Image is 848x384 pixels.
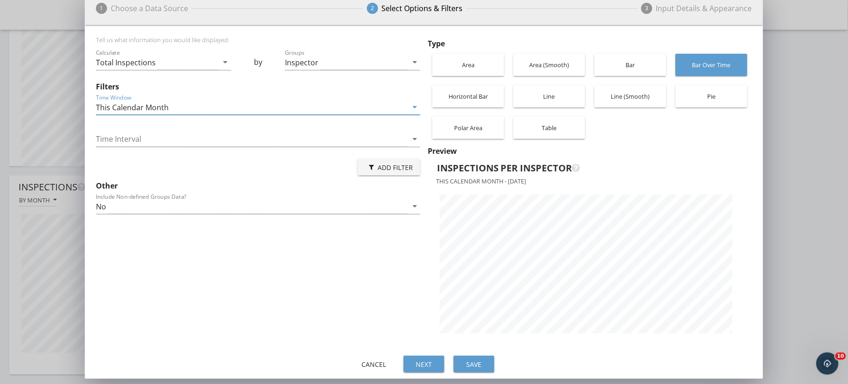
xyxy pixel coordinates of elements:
button: Cancel [354,356,394,372]
div: Type [428,38,752,49]
div: Bar [599,54,662,76]
div: No [96,202,106,211]
i: arrow_drop_down [220,57,231,68]
div: Area [437,54,500,76]
div: Other [96,180,420,191]
div: Bar Over Time [680,54,743,76]
div: Tell us what information you would like displayed. [96,36,420,47]
div: Area (Smooth) [518,54,581,76]
button: Save [454,356,494,372]
div: Add Filter [365,163,413,172]
span: 1 [96,3,107,14]
div: Preview [428,145,752,157]
div: Filters [96,81,420,92]
div: Inspections Per Inspector [437,161,727,175]
div: Next [411,359,437,369]
button: Next [404,356,444,372]
div: Input Details & Appearance [656,3,752,14]
span: 2 [367,3,378,14]
i: arrow_drop_down [409,101,420,113]
div: Select Options & Filters [382,3,463,14]
iframe: Intercom live chat [816,353,839,375]
div: Save [461,359,487,369]
div: Total Inspections [96,58,156,67]
div: Pie [680,85,743,107]
i: arrow_drop_down [409,201,420,212]
div: Table [518,117,581,139]
span: 3 [641,3,652,14]
div: Line (Smooth) [599,85,662,107]
div: Inspector [285,58,318,67]
span: 10 [835,353,846,360]
div: Horizontal Bar [437,85,500,107]
div: This Calendar Month [96,103,169,112]
div: Polar Area [437,117,500,139]
div: Cancel [361,359,387,369]
div: by [231,47,285,79]
div: Choose a Data Source [111,3,188,14]
button: Add Filter [358,159,420,176]
i: arrow_drop_down [409,133,420,145]
i: arrow_drop_down [409,57,420,68]
div: Line [518,85,581,107]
